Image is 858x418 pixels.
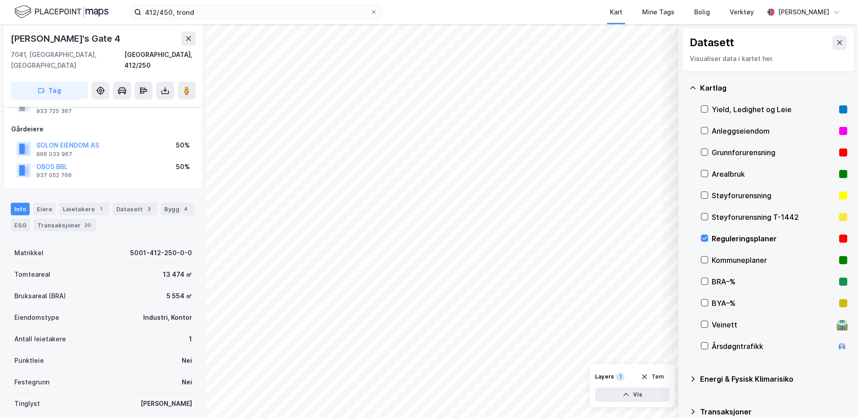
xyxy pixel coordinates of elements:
button: Vis [595,388,670,402]
div: Gårdeiere [11,124,195,135]
div: 13 474 ㎡ [163,269,192,280]
div: Bygg [161,203,194,215]
div: Eiere [33,203,56,215]
div: Årsdøgntrafikk [712,341,833,352]
div: Visualiser data i kartet her. [690,53,847,64]
div: BRA–% [712,276,836,287]
div: Mine Tags [642,7,674,17]
div: [PERSON_NAME] [140,398,192,409]
div: 🛣️ [836,319,848,331]
div: 1 [96,205,105,213]
div: Yield, Ledighet og Leie [712,104,836,115]
iframe: Chat Widget [813,375,858,418]
div: BYA–% [712,298,836,309]
div: Transaksjoner [34,219,96,231]
div: Verktøy [730,7,754,17]
div: 4 [181,205,190,213]
div: [GEOGRAPHIC_DATA], 412/250 [124,49,196,71]
div: [PERSON_NAME] [778,7,829,17]
div: Antall leietakere [14,334,66,344]
div: Punktleie [14,355,44,366]
div: 5 554 ㎡ [166,291,192,301]
div: 1 [616,372,625,381]
div: Layers [595,373,614,380]
div: Industri, Kontor [143,312,192,323]
div: Datasett [113,203,157,215]
div: Bruksareal (BRA) [14,291,66,301]
div: 966 033 967 [36,151,72,158]
div: 933 725 367 [36,108,72,115]
div: Støyforurensning [712,190,836,201]
div: Støyforurensning T-1442 [712,212,836,222]
div: Energi & Fysisk Klimarisiko [700,374,847,384]
div: 7041, [GEOGRAPHIC_DATA], [GEOGRAPHIC_DATA] [11,49,124,71]
div: Info [11,203,30,215]
div: Kartlag [700,83,847,93]
div: 20 [83,221,93,230]
div: Veinett [712,319,833,330]
div: 1 [189,334,192,344]
div: Leietakere [59,203,109,215]
div: Matrikkel [14,248,44,258]
div: Tinglyst [14,398,40,409]
div: ESG [11,219,30,231]
div: Grunnforurensning [712,147,836,158]
div: Kommuneplaner [712,255,836,266]
div: Datasett [690,35,734,50]
div: Arealbruk [712,169,836,179]
div: 50% [176,161,190,172]
div: Eiendomstype [14,312,59,323]
input: Søk på adresse, matrikkel, gårdeiere, leietakere eller personer [141,5,370,19]
div: Tomteareal [14,269,50,280]
div: 50% [176,140,190,151]
div: Bolig [694,7,710,17]
div: Anleggseiendom [712,126,836,136]
div: 5001-412-250-0-0 [130,248,192,258]
div: Kontrollprogram for chat [813,375,858,418]
div: Kart [610,7,622,17]
img: logo.f888ab2527a4732fd821a326f86c7f29.svg [14,4,109,20]
div: 3 [144,205,153,213]
div: Transaksjoner [700,406,847,417]
div: 937 052 766 [36,172,72,179]
div: [PERSON_NAME]'s Gate 4 [11,31,122,46]
div: Reguleringsplaner [712,233,836,244]
div: Nei [182,377,192,388]
div: Nei [182,355,192,366]
div: Festegrunn [14,377,49,388]
button: Tag [11,82,88,100]
button: Tøm [635,370,670,384]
